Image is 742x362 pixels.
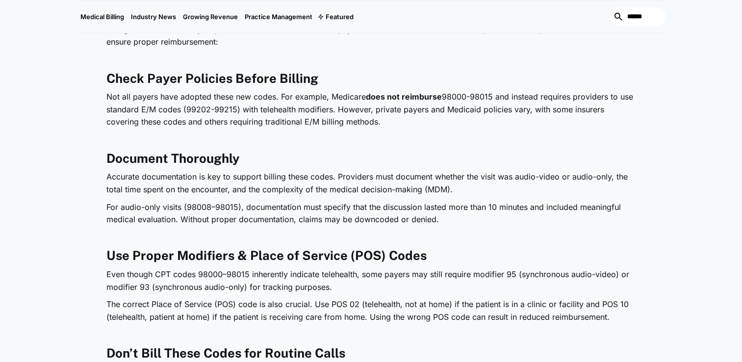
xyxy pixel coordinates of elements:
p: ‍ [106,133,636,146]
a: Industry News [128,0,179,33]
strong: Document Thoroughly [106,151,239,166]
p: ‍ [106,53,636,66]
p: Billing telehealth correctly requires careful documentation and payer verification. Here are some... [106,24,636,49]
p: ‍ [106,328,636,341]
strong: Use Proper Modifiers & Place of Service (POS) Codes [106,248,427,263]
p: Even though CPT codes 98000–98015 inherently indicate telehealth, some payers may still require m... [106,268,636,293]
p: ‍ [106,231,636,244]
div: Featured [316,0,357,33]
strong: Don’t Bill These Codes for Routine Calls [106,346,345,361]
strong: Check Payer Policies Before Billing [106,71,318,86]
p: The correct Place of Service (POS) code is also crucial. Use POS 02 (telehealth, not at home) if ... [106,298,636,323]
a: Medical Billing [77,0,128,33]
p: For audio-only visits (98008–98015), documentation must specify that the discussion lasted more t... [106,201,636,226]
strong: does not reimburse [366,92,442,102]
a: Growing Revenue [179,0,241,33]
div: Featured [326,13,354,21]
p: Not all payers have adopted these new codes. For example, Medicare 98000-98015 and instead requir... [106,91,636,129]
a: Practice Management [241,0,316,33]
p: Accurate documentation is key to support billing these codes. Providers must document whether the... [106,171,636,196]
